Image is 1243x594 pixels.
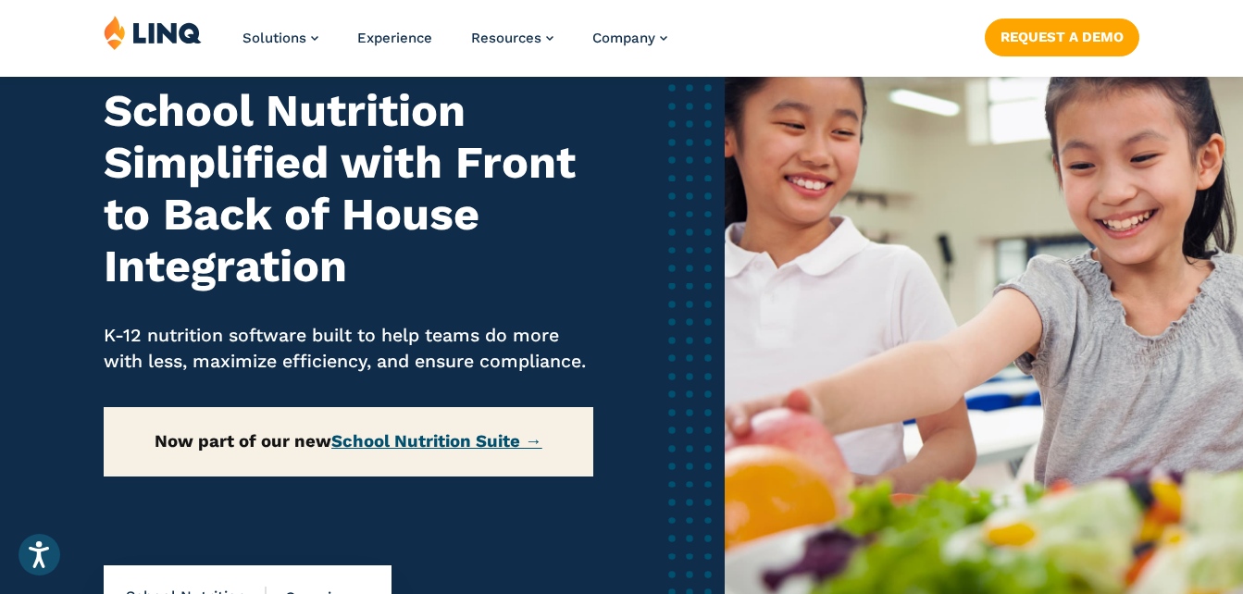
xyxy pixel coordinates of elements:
a: Solutions [242,30,318,46]
nav: Primary Navigation [242,15,667,76]
strong: Now part of our new [155,431,542,452]
p: K-12 nutrition software built to help teams do more with less, maximize efficiency, and ensure co... [104,323,593,375]
a: Request a Demo [985,19,1139,56]
a: Company [592,30,667,46]
span: Company [592,30,655,46]
span: Solutions [242,30,306,46]
nav: Button Navigation [985,15,1139,56]
a: School Nutrition Suite → [331,431,542,452]
a: Experience [357,30,432,46]
img: LINQ | K‑12 Software [104,15,202,50]
h2: School Nutrition Simplified with Front to Back of House Integration [104,85,593,291]
a: Resources [471,30,553,46]
span: Resources [471,30,541,46]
